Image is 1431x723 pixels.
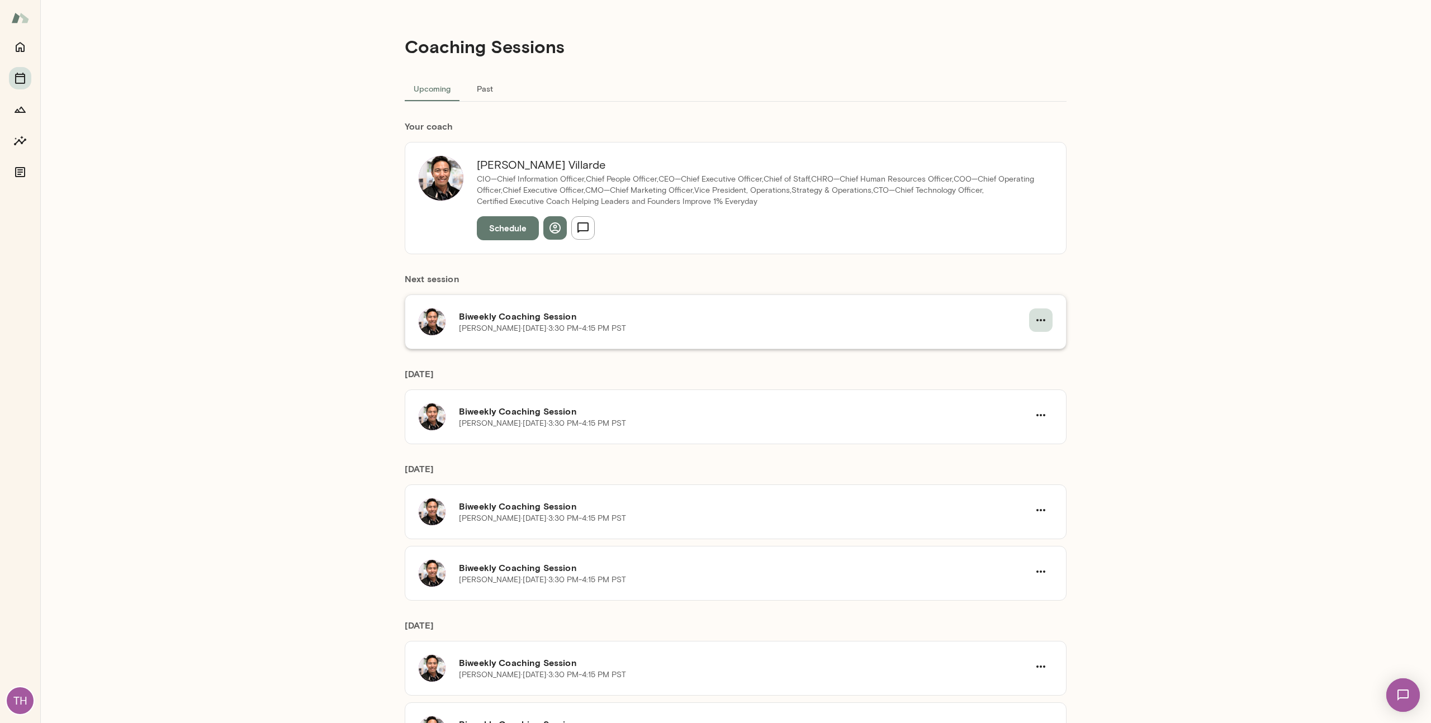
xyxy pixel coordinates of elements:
[419,156,463,201] img: Albert Villarde
[405,462,1067,484] h6: [DATE]
[459,75,510,102] button: Past
[459,574,626,586] p: [PERSON_NAME] · [DATE] · 3:30 PM-4:15 PM PST
[477,174,1039,196] p: CIO—Chief Information Officer,Chief People Officer,CEO—Chief Executive Officer,Chief of Staff,CHR...
[405,120,1067,133] h6: Your coach
[9,98,31,121] button: Growth Plan
[459,405,1029,418] h6: Biweekly Coaching Session
[459,418,626,429] p: [PERSON_NAME] · [DATE] · 3:30 PM-4:15 PM PST
[9,130,31,152] button: Insights
[459,500,1029,513] h6: Biweekly Coaching Session
[459,513,626,524] p: [PERSON_NAME] · [DATE] · 3:30 PM-4:15 PM PST
[7,687,34,714] div: TH
[405,272,1067,294] h6: Next session
[11,7,29,28] img: Mento
[405,367,1067,389] h6: [DATE]
[459,656,1029,669] h6: Biweekly Coaching Session
[477,156,1039,174] h6: [PERSON_NAME] Villarde
[405,75,459,102] button: Upcoming
[405,619,1067,641] h6: [DATE]
[9,161,31,183] button: Documents
[477,216,539,240] button: Schedule
[9,36,31,58] button: Home
[459,669,626,681] p: [PERSON_NAME] · [DATE] · 3:30 PM-4:15 PM PST
[9,67,31,89] button: Sessions
[459,561,1029,574] h6: Biweekly Coaching Session
[543,216,567,240] button: View profile
[571,216,595,240] button: Send message
[405,36,565,57] h4: Coaching Sessions
[477,196,1039,207] p: Certified Executive Coach Helping Leaders and Founders Improve 1% Everyday
[459,310,1029,323] h6: Biweekly Coaching Session
[405,75,1067,102] div: basic tabs example
[459,323,626,334] p: [PERSON_NAME] · [DATE] · 3:30 PM-4:15 PM PST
